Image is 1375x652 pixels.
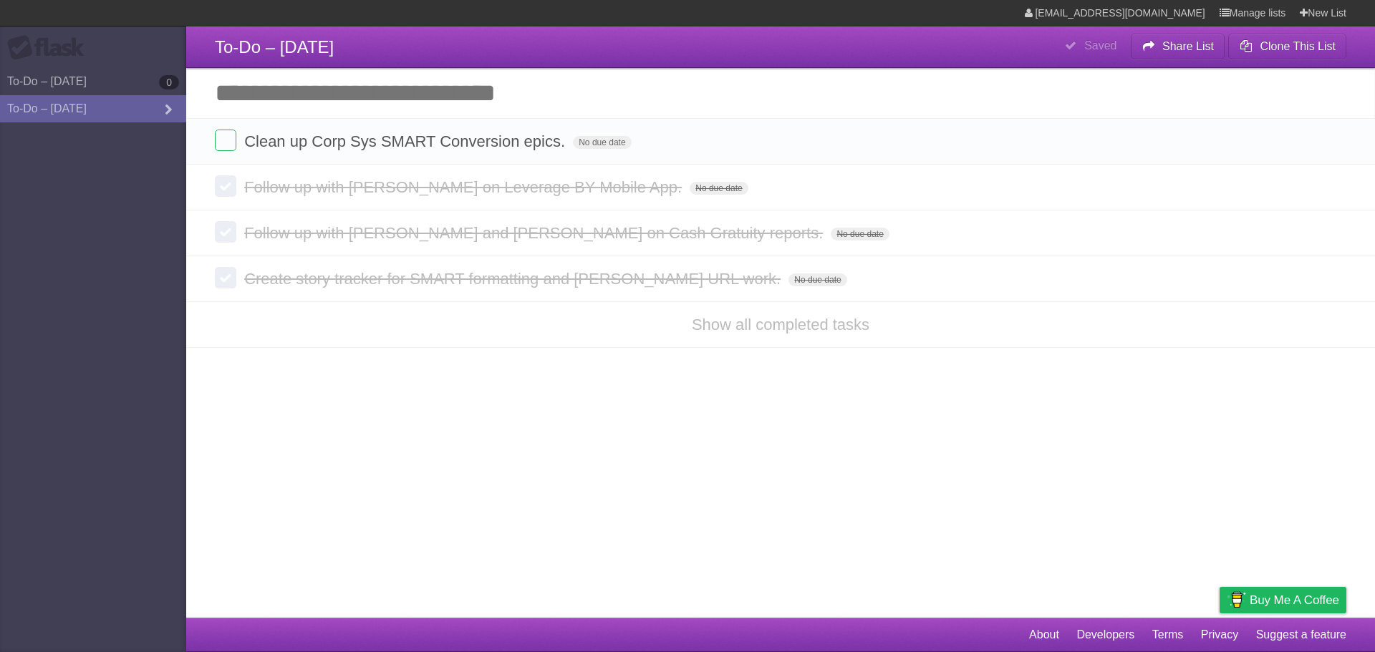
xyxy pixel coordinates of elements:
[788,273,846,286] span: No due date
[1260,40,1336,52] b: Clone This List
[7,35,93,61] div: Flask
[215,37,334,57] span: To-Do – [DATE]
[1152,621,1184,648] a: Terms
[1162,40,1214,52] b: Share List
[1228,34,1346,59] button: Clone This List
[1227,588,1246,612] img: Buy me a coffee
[215,267,236,288] label: Done
[1029,621,1059,648] a: About
[692,316,869,334] a: Show all completed tasks
[1220,587,1346,613] a: Buy me a coffee
[1076,621,1134,648] a: Developers
[690,182,748,195] span: No due date
[1131,34,1225,59] button: Share List
[215,130,236,151] label: Done
[244,270,784,288] span: Create story tracker for SMART formatting and [PERSON_NAME] URL work.
[244,132,569,150] span: Clean up Corp Sys SMART Conversion epics.
[244,178,685,196] span: Follow up with [PERSON_NAME] on Leverage BY Mobile App.
[573,136,631,149] span: No due date
[1250,588,1339,613] span: Buy me a coffee
[831,228,889,240] span: No due date
[244,224,826,242] span: Follow up with [PERSON_NAME] and [PERSON_NAME] on Cash Gratuity reports.
[1084,39,1116,52] b: Saved
[1256,621,1346,648] a: Suggest a feature
[1201,621,1238,648] a: Privacy
[215,221,236,243] label: Done
[159,75,179,89] b: 0
[215,175,236,197] label: Done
